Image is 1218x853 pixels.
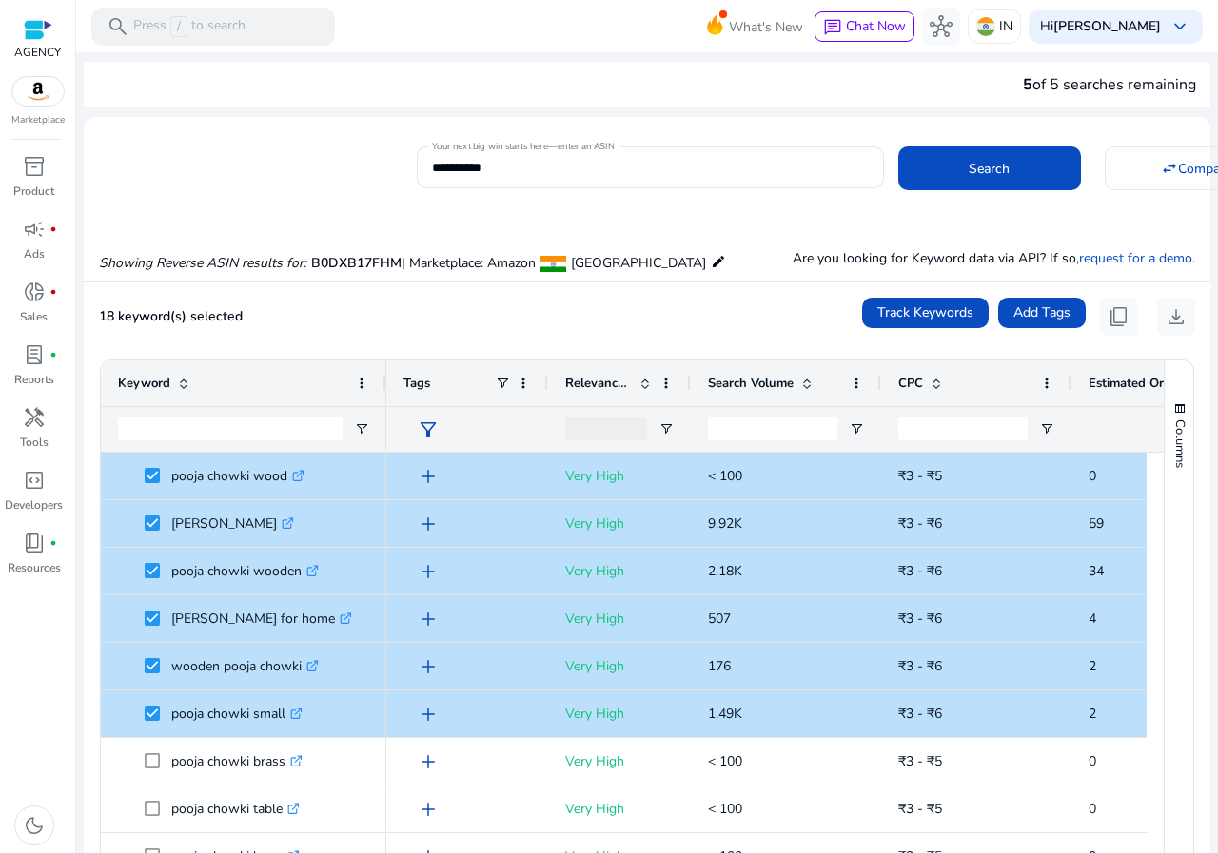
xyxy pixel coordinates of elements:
span: / [170,16,187,37]
span: add [417,655,440,678]
p: Product [13,183,54,200]
button: chatChat Now [815,11,914,42]
span: Search [969,159,1010,179]
button: Track Keywords [862,298,989,328]
p: Resources [8,559,61,576]
span: ₹3 - ₹5 [898,467,942,485]
span: ₹3 - ₹6 [898,705,942,723]
p: Very High [565,742,674,781]
span: 59 [1089,514,1104,533]
img: amazon.svg [12,77,64,106]
img: in.svg [976,17,995,36]
button: hub [922,8,960,46]
span: add [417,560,440,583]
span: 9.92K [708,514,742,533]
button: Open Filter Menu [1039,421,1054,436]
span: 0 [1089,752,1096,770]
button: Search [898,146,1081,190]
p: Reports [14,371,54,388]
p: [PERSON_NAME] [171,504,294,543]
span: 18 keyword(s) selected [99,307,243,325]
span: ₹3 - ₹5 [898,800,942,818]
p: Sales [20,308,48,325]
span: < 100 [708,800,742,818]
span: Keyword [118,375,170,392]
span: 2 [1089,705,1096,723]
input: Search Volume Filter Input [708,417,837,440]
mat-icon: swap_horiz [1161,160,1178,177]
p: Press to search [133,16,246,37]
div: of 5 searches remaining [1023,73,1196,96]
p: Very High [565,504,674,543]
p: Hi [1040,20,1161,33]
span: ₹3 - ₹6 [898,610,942,628]
p: Very High [565,694,674,733]
span: add [417,513,440,535]
span: 2 [1089,657,1096,675]
span: 0 [1089,800,1096,818]
span: B0DXB17FHM [311,254,402,272]
span: add [417,703,440,726]
span: book_4 [23,532,46,554]
span: Relevance Score [565,375,632,392]
span: < 100 [708,752,742,770]
span: download [1165,305,1188,328]
span: [GEOGRAPHIC_DATA] [571,254,706,272]
span: CPC [898,375,923,392]
span: code_blocks [23,469,46,492]
span: ₹3 - ₹6 [898,657,942,675]
span: lab_profile [23,343,46,366]
span: inventory_2 [23,155,46,178]
span: 2.18K [708,562,742,580]
span: 1.49K [708,705,742,723]
p: pooja chowki wooden [171,552,319,591]
span: 176 [708,657,731,675]
input: Keyword Filter Input [118,417,343,440]
span: 0 [1089,467,1096,485]
span: fiber_manual_record [49,225,57,233]
p: pooja chowki table [171,789,300,828]
p: pooja chowki small [171,694,303,733]
span: Search Volume [708,375,794,392]
span: ₹3 - ₹6 [898,562,942,580]
button: content_copy [1100,298,1138,336]
span: donut_small [23,281,46,303]
span: | Marketplace: Amazon [402,254,536,272]
span: 5 [1023,74,1032,95]
span: fiber_manual_record [49,351,57,359]
span: Columns [1171,419,1189,468]
span: fiber_manual_record [49,539,57,547]
p: Ads [24,245,45,262]
p: Tools [20,434,49,451]
span: add [417,798,440,821]
span: add [417,750,440,773]
p: Marketplace [11,113,65,127]
span: Tags [403,375,430,392]
p: wooden pooja chowki [171,647,319,686]
span: What's New [729,10,803,44]
span: 4 [1089,610,1096,628]
span: dark_mode [23,814,46,837]
p: Very High [565,456,674,495]
span: hub [930,15,953,38]
span: fiber_manual_record [49,288,57,296]
span: ₹3 - ₹5 [898,752,942,770]
input: CPC Filter Input [898,417,1028,440]
span: Add Tags [1013,302,1071,322]
mat-icon: edit [711,250,726,273]
button: Open Filter Menu [354,421,369,436]
p: AGENCY [14,44,61,61]
span: 507 [708,610,731,628]
button: Open Filter Menu [658,421,674,436]
span: Chat Now [846,17,906,35]
span: keyboard_arrow_down [1169,15,1191,38]
a: request for a demo [1079,249,1192,267]
p: Very High [565,552,674,591]
p: IN [999,10,1012,43]
p: pooja chowki wood [171,456,304,495]
b: [PERSON_NAME] [1053,17,1161,35]
span: campaign [23,218,46,241]
span: search [107,15,129,38]
span: filter_alt [417,418,440,441]
button: Open Filter Menu [849,421,864,436]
